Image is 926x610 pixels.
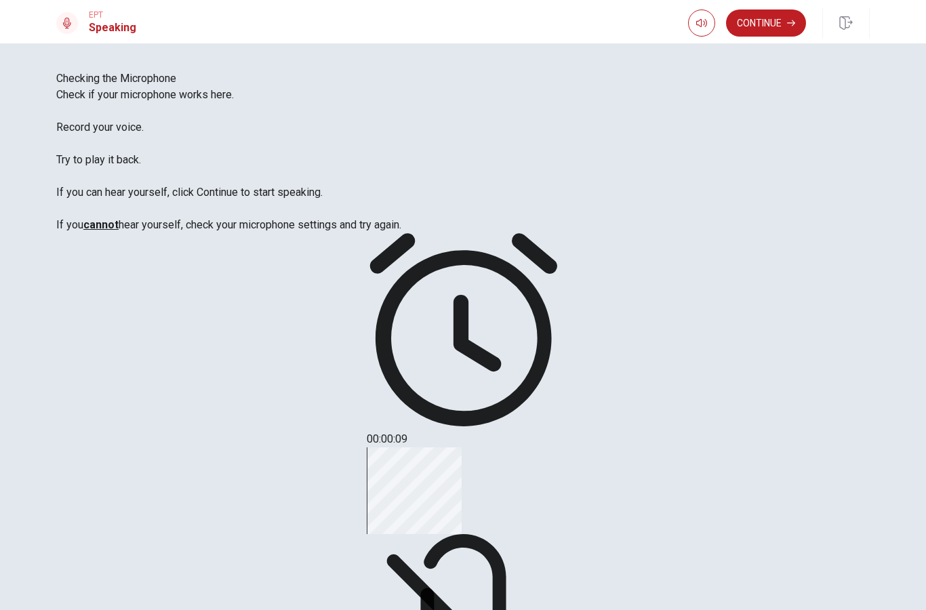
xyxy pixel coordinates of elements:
[56,72,176,85] span: Checking the Microphone
[56,88,401,231] span: Check if your microphone works here. Record your voice. Try to play it back. If you can hear your...
[89,20,136,36] h1: Speaking
[726,9,806,37] button: Continue
[89,10,136,20] span: EPT
[367,432,407,445] span: 00:00:09
[83,218,119,231] u: cannot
